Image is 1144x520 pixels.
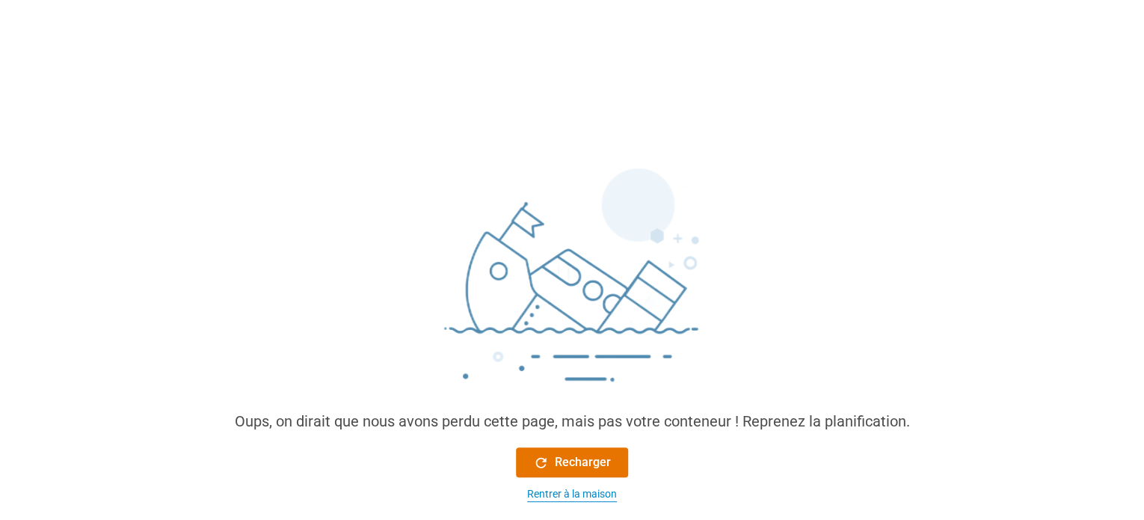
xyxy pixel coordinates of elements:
font: Oups, on dirait que nous avons perdu cette page, mais pas votre conteneur ! Reprenez la planifica... [235,412,910,430]
font: Recharger [555,455,611,469]
img: sinking_ship.png [348,162,796,410]
button: Recharger [516,447,628,477]
font: Rentrer à la maison [527,488,617,500]
button: Rentrer à la maison [516,486,628,502]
